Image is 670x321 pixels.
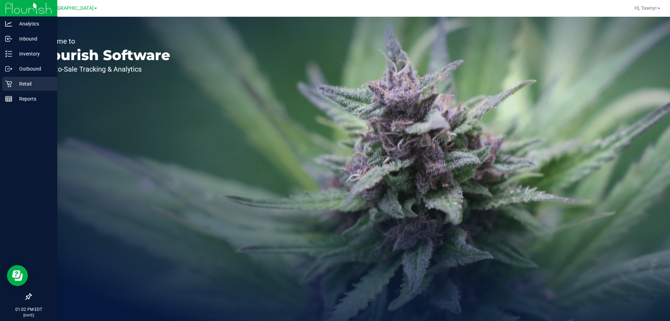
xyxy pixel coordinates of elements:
[12,95,54,103] p: Reports
[7,265,28,286] iframe: Resource center
[38,66,170,73] p: Seed-to-Sale Tracking & Analytics
[38,48,170,62] p: Flourish Software
[5,35,12,42] inline-svg: Inbound
[46,5,94,11] span: [GEOGRAPHIC_DATA]
[5,65,12,72] inline-svg: Outbound
[3,306,54,313] p: 01:02 PM EDT
[5,50,12,57] inline-svg: Inventory
[5,95,12,102] inline-svg: Reports
[12,20,54,28] p: Analytics
[38,38,170,45] p: Welcome to
[5,80,12,87] inline-svg: Retail
[5,20,12,27] inline-svg: Analytics
[3,313,54,318] p: [DATE]
[12,35,54,43] p: Inbound
[634,5,657,11] span: Hi, Tawny!
[12,50,54,58] p: Inventory
[12,65,54,73] p: Outbound
[12,80,54,88] p: Retail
